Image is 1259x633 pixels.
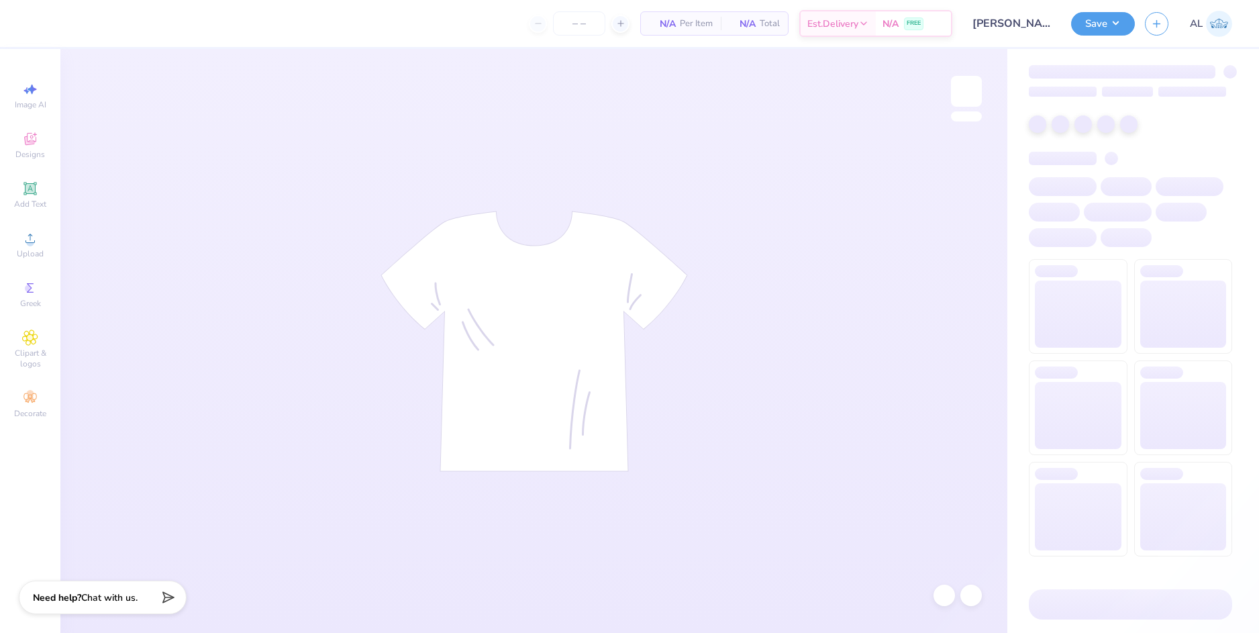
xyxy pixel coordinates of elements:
span: Chat with us. [81,591,138,604]
span: Designs [15,149,45,160]
input: – – [553,11,605,36]
span: Image AI [15,99,46,110]
span: Decorate [14,408,46,419]
button: Save [1071,12,1135,36]
span: N/A [883,17,899,31]
span: AL [1190,16,1203,32]
input: Untitled Design [962,10,1061,37]
span: Clipart & logos [7,348,54,369]
span: N/A [649,17,676,31]
span: Upload [17,248,44,259]
span: Est. Delivery [807,17,858,31]
strong: Need help? [33,591,81,604]
span: Add Text [14,199,46,209]
span: FREE [907,19,921,28]
span: Greek [20,298,41,309]
span: Per Item [680,17,713,31]
img: Alyzza Lydia Mae Sobrino [1206,11,1232,37]
a: AL [1190,11,1232,37]
span: Total [760,17,780,31]
span: N/A [729,17,756,31]
img: tee-skeleton.svg [381,211,688,472]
